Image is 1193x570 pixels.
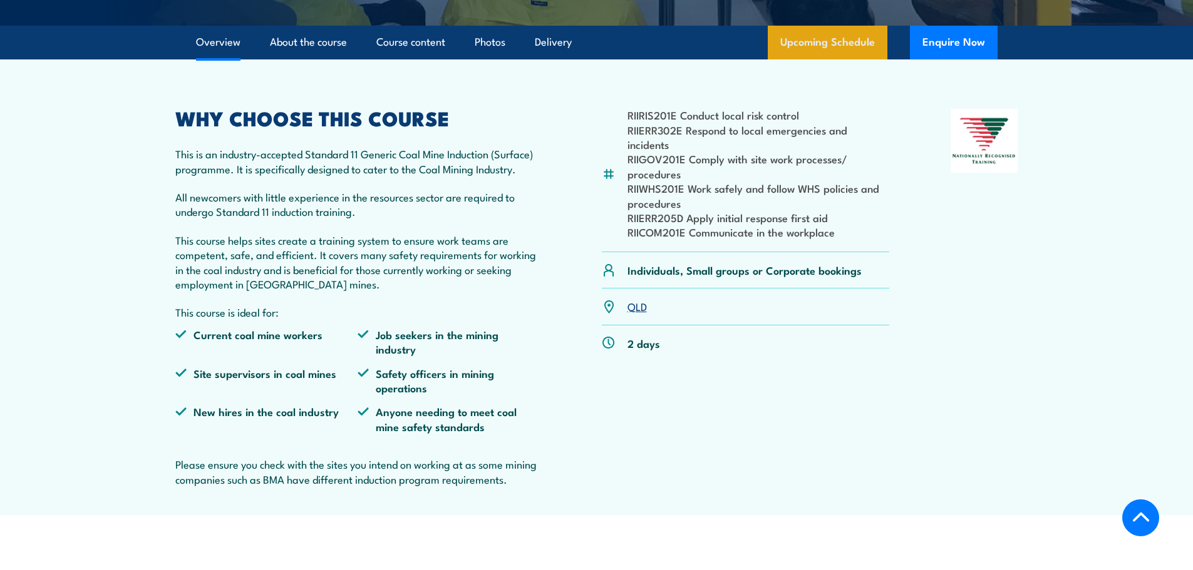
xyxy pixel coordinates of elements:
a: Upcoming Schedule [768,26,887,59]
li: RIIGOV201E Comply with site work processes/ procedures [627,151,890,181]
li: Anyone needing to meet coal mine safety standards [358,404,540,434]
p: This course is ideal for: [175,305,541,319]
a: QLD [627,298,647,313]
li: RIIERR205D Apply initial response first aid [627,210,890,225]
img: Nationally Recognised Training logo. [951,109,1018,173]
li: Site supervisors in coal mines [175,366,358,395]
li: RIIWHS201E Work safely and follow WHS policies and procedures [627,181,890,210]
li: New hires in the coal industry [175,404,358,434]
li: RIICOM201E Communicate in the workplace [627,225,890,239]
p: Individuals, Small groups or Corporate bookings [627,263,862,277]
p: This course helps sites create a training system to ensure work teams are competent, safe, and ef... [175,233,541,292]
h2: WHY CHOOSE THIS COURSE [175,109,541,126]
a: Photos [475,26,505,59]
button: Enquire Now [910,26,998,59]
li: RIIRIS201E Conduct local risk control [627,108,890,122]
p: Please ensure you check with the sites you intend on working at as some mining companies such as ... [175,457,541,486]
a: Course content [376,26,445,59]
a: About the course [270,26,347,59]
p: All newcomers with little experience in the resources sector are required to undergo Standard 11 ... [175,190,541,219]
a: Overview [196,26,240,59]
li: Job seekers in the mining industry [358,327,540,357]
p: This is an industry-accepted Standard 11 Generic Coal Mine Induction (Surface) programme. It is s... [175,146,541,176]
p: 2 days [627,336,660,350]
a: Delivery [535,26,572,59]
li: RIIERR302E Respond to local emergencies and incidents [627,123,890,152]
li: Safety officers in mining operations [358,366,540,395]
li: Current coal mine workers [175,327,358,357]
